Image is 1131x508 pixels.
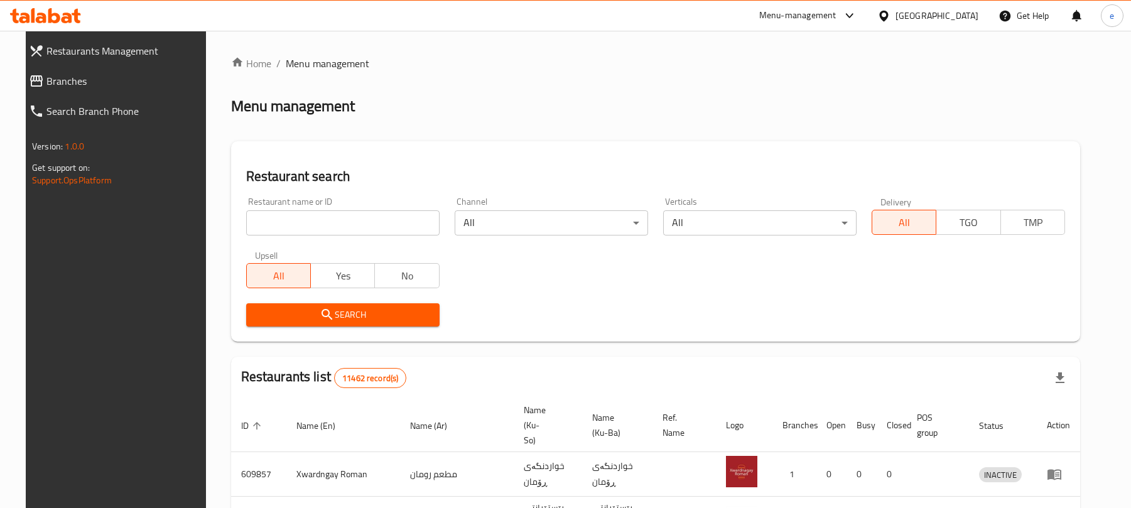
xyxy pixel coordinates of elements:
[1000,210,1065,235] button: TMP
[410,418,463,433] span: Name (Ar)
[296,418,352,433] span: Name (En)
[847,399,877,452] th: Busy
[256,307,430,323] span: Search
[1110,9,1114,23] span: e
[316,267,370,285] span: Yes
[380,267,434,285] span: No
[246,303,440,327] button: Search
[663,210,857,235] div: All
[941,213,995,232] span: TGO
[286,56,369,71] span: Menu management
[726,456,757,487] img: Xwardngay Roman
[582,452,652,497] td: خواردنگەی ڕۆمان
[241,418,265,433] span: ID
[847,452,877,497] td: 0
[46,104,205,119] span: Search Branch Phone
[663,410,701,440] span: Ref. Name
[514,452,582,497] td: خواردنگەی ڕۆمان
[979,468,1022,482] span: INACTIVE
[46,43,205,58] span: Restaurants Management
[877,213,931,232] span: All
[1006,213,1060,232] span: TMP
[524,403,567,448] span: Name (Ku-So)
[65,138,84,154] span: 1.0.0
[276,56,281,71] li: /
[231,56,1080,71] nav: breadcrumb
[252,267,306,285] span: All
[32,138,63,154] span: Version:
[32,172,112,188] a: Support.OpsPlatform
[716,399,772,452] th: Logo
[936,210,1000,235] button: TGO
[231,96,355,116] h2: Menu management
[400,452,514,497] td: مطعم رومان
[231,56,271,71] a: Home
[1047,467,1070,482] div: Menu
[896,9,978,23] div: [GEOGRAPHIC_DATA]
[772,452,816,497] td: 1
[241,367,407,388] h2: Restaurants list
[335,372,406,384] span: 11462 record(s)
[246,263,311,288] button: All
[310,263,375,288] button: Yes
[231,452,286,497] td: 609857
[917,410,954,440] span: POS group
[246,167,1065,186] h2: Restaurant search
[872,210,936,235] button: All
[880,197,912,206] label: Delivery
[979,467,1022,482] div: INACTIVE
[334,368,406,388] div: Total records count
[246,210,440,235] input: Search for restaurant name or ID..
[19,36,215,66] a: Restaurants Management
[255,251,278,259] label: Upsell
[286,452,400,497] td: Xwardngay Roman
[374,263,439,288] button: No
[816,452,847,497] td: 0
[1037,399,1080,452] th: Action
[1045,363,1075,393] div: Export file
[19,96,215,126] a: Search Branch Phone
[979,418,1020,433] span: Status
[19,66,215,96] a: Branches
[816,399,847,452] th: Open
[455,210,648,235] div: All
[877,399,907,452] th: Closed
[877,452,907,497] td: 0
[759,8,836,23] div: Menu-management
[32,159,90,176] span: Get support on:
[772,399,816,452] th: Branches
[46,73,205,89] span: Branches
[592,410,637,440] span: Name (Ku-Ba)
